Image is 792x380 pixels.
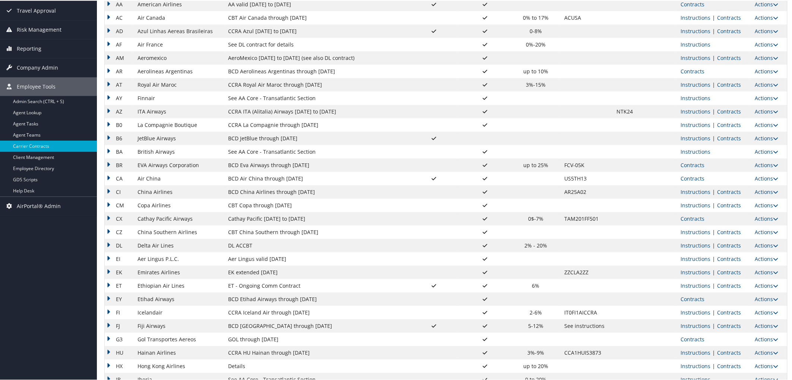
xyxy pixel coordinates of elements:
td: Air China [134,171,224,185]
td: NTK24 [613,104,677,118]
td: Ethiopian Air Lines [134,278,224,292]
a: View Ticketing Instructions [681,241,710,248]
td: 3%-15% [511,77,561,91]
td: AZ [105,104,134,118]
td: BCD China Airlines through [DATE] [224,185,409,198]
td: AR [105,64,134,77]
td: AR25A02 [561,185,613,198]
td: Cathay Pacific Airways [134,211,224,225]
span: Risk Management [17,20,61,38]
a: View Contracts [717,281,741,288]
a: Actions [755,255,779,262]
td: Icelandair [134,305,224,319]
td: BCD Air China through [DATE] [224,171,409,185]
a: Actions [755,281,779,288]
a: View Ticketing Instructions [681,134,710,141]
td: See DL contract for details [224,37,409,51]
a: View Ticketing Instructions [681,121,710,128]
td: up to 25% [511,158,561,171]
a: Actions [755,335,779,342]
td: 0% to 17% [511,10,561,24]
span: Travel Approval [17,1,56,19]
td: Aer Lingus valid [DATE] [224,252,409,265]
td: 0$-7% [511,211,561,225]
a: View Ticketing Instructions [681,201,710,208]
a: Actions [755,67,779,74]
td: EVA Airways Corporation [134,158,224,171]
td: 0%-20% [511,37,561,51]
td: EK [105,265,134,278]
a: Actions [755,54,779,61]
a: Actions [755,121,779,128]
a: View Contracts [681,214,704,221]
a: View Ticketing Instructions [681,94,710,101]
a: Actions [755,362,779,369]
td: CBT China Southern through [DATE] [224,225,409,238]
a: View Contracts [717,13,741,20]
a: Actions [755,13,779,20]
td: US5TH13 [561,171,613,185]
span: | [710,308,717,315]
a: Actions [755,27,779,34]
a: View Contracts [717,54,741,61]
td: Emirates Airlines [134,265,224,278]
td: See AA Core - Transatlantic Section [224,144,409,158]
td: CCRA ITA (Alitalia) Airways [DATE] to [DATE] [224,104,409,118]
a: View Contracts [717,201,741,208]
a: Actions [755,107,779,114]
a: View Contracts [717,228,741,235]
a: View Contracts [681,174,704,181]
span: AirPortal® Admin [17,196,61,215]
a: Actions [755,228,779,235]
span: | [710,13,717,20]
td: See AA Core - Transatlantic Section [224,91,409,104]
td: 0-8% [511,24,561,37]
td: Details [224,359,409,372]
td: EI [105,252,134,265]
span: | [710,134,717,141]
a: View Ticketing Instructions [681,228,710,235]
a: View Contracts [717,134,741,141]
a: View Ticketing Instructions [681,80,710,87]
td: China Airlines [134,185,224,198]
td: Cathay Pacific [DATE] to [DATE] [224,211,409,225]
td: Etihad Airways [134,292,224,305]
span: Employee Tools [17,77,56,95]
a: View Ticketing Instructions [681,27,710,34]
td: Hainan Airlines [134,345,224,359]
a: View Contracts [717,121,741,128]
a: View Contracts [681,67,704,74]
td: British Airways [134,144,224,158]
span: | [710,201,717,208]
td: 3%-9% [511,345,561,359]
td: AM [105,51,134,64]
a: View Ticketing Instructions [681,308,710,315]
span: | [710,228,717,235]
a: Actions [755,188,779,195]
a: View Contracts [717,255,741,262]
td: EY [105,292,134,305]
td: CM [105,198,134,211]
a: View Contracts [717,362,741,369]
td: HX [105,359,134,372]
a: View Ticketing Instructions [681,40,710,47]
a: Actions [755,308,779,315]
td: 6% [511,278,561,292]
span: | [710,362,717,369]
td: AF [105,37,134,51]
a: View Ticketing Instructions [681,107,710,114]
a: View Ticketing Instructions [681,348,710,355]
a: Actions [755,268,779,275]
a: Actions [755,147,779,154]
span: | [710,107,717,114]
td: FI [105,305,134,319]
a: Actions [755,174,779,181]
a: Actions [755,40,779,47]
td: AD [105,24,134,37]
td: ET - Ongoing Comm Contract [224,278,409,292]
a: Actions [755,80,779,87]
td: Finnair [134,91,224,104]
td: AC [105,10,134,24]
td: Hong Kong Airlines [134,359,224,372]
td: TAM201FF501 [561,211,613,225]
